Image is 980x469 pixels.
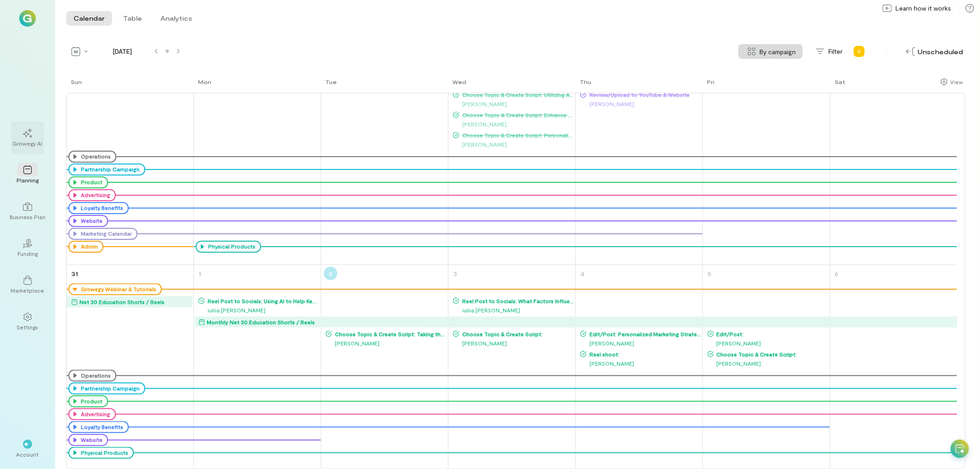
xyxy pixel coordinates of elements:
[578,267,587,280] a: September 4, 2025
[66,11,112,26] button: Calendar
[68,408,116,420] div: Advertising
[11,287,45,294] div: Marketplace
[196,241,261,253] div: Physical Products
[79,372,111,379] div: Operations
[79,297,164,306] div: Net 30 Education Shorts / Reels
[587,350,702,358] span: Reel shoot:
[895,4,951,13] span: Learn how it works
[198,78,211,85] div: Mon
[453,305,574,315] div: iuliia.[PERSON_NAME]
[760,47,796,57] span: By campaign
[13,140,43,147] div: Growegy AI
[68,396,108,407] div: Product
[835,78,845,85] div: Sat
[17,250,38,257] div: Funding
[79,436,102,444] div: Website
[68,421,129,433] div: Loyalty Benefits
[451,267,459,280] a: September 3, 2025
[11,268,44,301] a: Marketplace
[703,77,717,93] a: Friday
[68,176,108,188] div: Product
[95,47,151,56] span: [DATE]
[706,267,713,280] a: September 5, 2025
[708,339,829,348] div: [PERSON_NAME]
[79,243,98,250] div: Admin
[459,111,574,119] span: Choose Topic & Create Script: Enhance Engagement and Reach on a Budget: AI and Growegy for Smarte...
[68,189,116,201] div: Advertising
[68,228,137,240] div: Marketing Calendar
[852,44,867,59] div: Add new program
[79,411,110,418] div: Advertising
[79,217,102,225] div: Website
[79,166,140,173] div: Partnership Campaign
[587,91,702,98] span: Review/Upload to YouTube & Website
[79,424,123,431] div: Loyalty Benefits
[17,176,39,184] div: Planning
[11,121,44,154] a: Growegy AI
[580,339,702,348] div: [PERSON_NAME]
[580,99,702,108] div: [PERSON_NAME]
[79,153,111,160] div: Operations
[79,398,102,405] div: Product
[68,215,108,227] div: Website
[79,204,123,212] div: Loyalty Benefits
[938,75,965,88] div: Show columns
[714,330,829,338] span: Edit/Post:
[580,359,702,368] div: [PERSON_NAME]
[708,78,715,85] div: Fri
[68,241,103,253] div: Admin
[79,286,156,293] div: Growegy Webinar & Tutorials
[587,330,702,338] span: Edit/Post: Personalized Marketing Strategies: Real Solutions for Your Small Business Without Brea...
[459,131,574,139] span: Choose Topic & Create Script: Personalized Marketing Strategies: Real Solutions for Your Small Bu...
[448,77,468,93] a: Wednesday
[459,91,574,98] span: Choose Topic & Create Script: Utilizing AI for Your Business is Easy with Growegy
[324,267,337,280] a: September 2, 2025
[11,158,44,191] a: Planning
[11,305,44,338] a: Settings
[69,267,80,280] a: August 31, 2025
[321,77,339,93] a: Tuesday
[198,305,320,315] div: iuliia.[PERSON_NAME]
[197,267,203,280] a: September 1, 2025
[453,339,574,348] div: [PERSON_NAME]
[153,11,199,26] button: Analytics
[193,77,213,93] a: Monday
[459,330,574,338] span: Choose Topic & Create Script:
[11,195,44,228] a: Business Plan
[79,449,128,457] div: Physical Products
[453,99,574,108] div: [PERSON_NAME]
[833,267,841,280] a: September 6, 2025
[68,434,108,446] div: Website
[453,119,574,129] div: [PERSON_NAME]
[325,78,337,85] div: Tue
[17,323,39,331] div: Settings
[830,77,847,93] a: Saturday
[79,179,102,186] div: Product
[10,213,45,220] div: Business Plan
[828,47,843,56] span: Filter
[68,202,129,214] div: Loyalty Benefits
[17,451,39,458] div: Account
[68,164,145,175] div: Partnership Campaign
[205,297,320,305] span: Reel Post to Socials: Using AI to Help Keep Your Business Moving Forward
[950,78,963,86] div: View
[459,297,574,305] span: Reel Post to Socials: What Factors Influence Your Business Credit Score?
[332,330,447,338] span: Choose Topic & Create Script: Taking the Guess Work Out of Your Business Plan with Growegy
[207,317,315,327] div: Monthly Net 30 Education Shorts / Reels
[904,45,965,59] div: Unscheduled
[206,243,255,250] div: Physical Products
[453,78,466,85] div: Wed
[576,77,594,93] a: Thursday
[68,370,116,382] div: Operations
[580,78,592,85] div: Thu
[116,11,149,26] button: Table
[66,77,84,93] a: Sunday
[326,339,447,348] div: [PERSON_NAME]
[68,283,162,295] div: Growegy Webinar & Tutorials
[708,359,829,368] div: [PERSON_NAME]
[68,151,116,163] div: Operations
[79,385,140,392] div: Partnership Campaign
[68,383,145,395] div: Partnership Campaign
[71,78,82,85] div: Sun
[79,230,132,237] div: Marketing Calendar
